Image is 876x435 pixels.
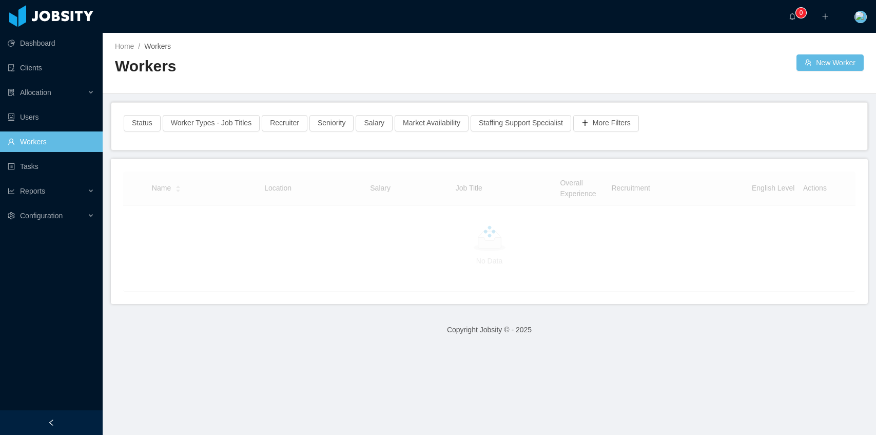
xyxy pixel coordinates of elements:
footer: Copyright Jobsity © - 2025 [103,312,876,348]
button: Salary [356,115,393,131]
a: icon: profileTasks [8,156,94,177]
span: / [138,42,140,50]
button: Status [124,115,161,131]
button: Worker Types - Job Titles [163,115,260,131]
i: icon: bell [789,13,796,20]
span: Reports [20,187,45,195]
button: Staffing Support Specialist [471,115,571,131]
button: icon: usergroup-addNew Worker [796,54,864,71]
img: 1d261170-802c-11eb-b758-29106f463357_6063414d2c854.png [854,11,867,23]
button: icon: plusMore Filters [573,115,639,131]
span: Workers [144,42,171,50]
a: icon: robotUsers [8,107,94,127]
i: icon: solution [8,89,15,96]
button: Recruiter [262,115,307,131]
a: icon: pie-chartDashboard [8,33,94,53]
a: icon: userWorkers [8,131,94,152]
button: Market Availability [395,115,469,131]
i: icon: setting [8,212,15,219]
span: Allocation [20,88,51,97]
button: Seniority [309,115,354,131]
h2: Workers [115,56,490,77]
i: icon: plus [822,13,829,20]
i: icon: line-chart [8,187,15,195]
a: icon: auditClients [8,58,94,78]
a: Home [115,42,134,50]
span: Configuration [20,212,63,220]
sup: 0 [796,8,806,18]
